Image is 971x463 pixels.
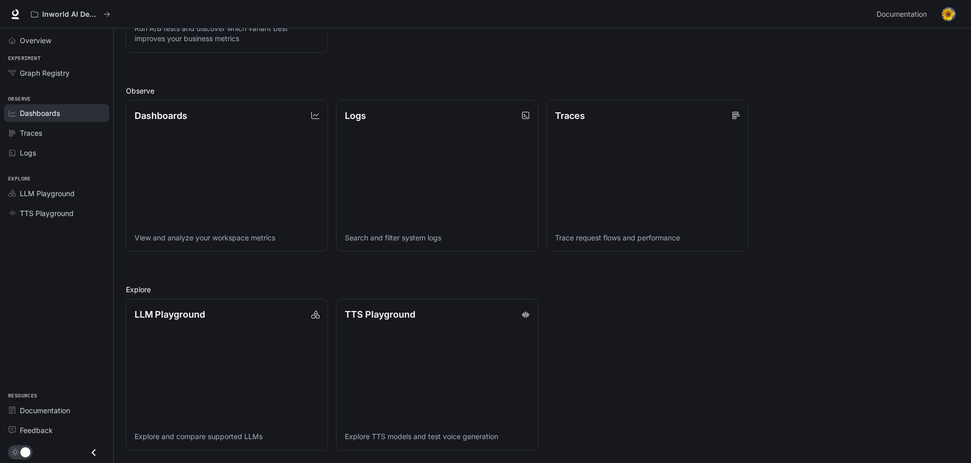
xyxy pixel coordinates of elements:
p: Logs [345,109,366,122]
h2: Observe [126,85,959,96]
p: Explore TTS models and test voice generation [345,431,530,442]
span: Documentation [20,405,70,416]
a: TracesTrace request flows and performance [546,100,749,252]
span: Dashboards [20,108,60,118]
p: Inworld AI Demos [42,10,99,19]
p: Run A/B tests and discover which variant best improves your business metrics [135,23,319,44]
a: Traces [4,124,109,142]
a: TTS Playground [4,204,109,222]
a: TTS PlaygroundExplore TTS models and test voice generation [336,299,538,451]
span: Graph Registry [20,68,70,78]
a: Graph Registry [4,64,109,82]
button: All workspaces [26,4,115,24]
a: Overview [4,32,109,49]
span: Overview [20,35,51,46]
span: Dark mode toggle [20,446,30,457]
a: Documentation [872,4,934,24]
button: Close drawer [82,442,105,463]
p: Search and filter system logs [345,233,530,243]
h2: Explore [126,284,959,295]
a: DashboardsView and analyze your workspace metrics [126,100,328,252]
p: LLM Playground [135,307,205,321]
a: LLM Playground [4,184,109,202]
button: User avatar [938,4,959,24]
p: Traces [555,109,585,122]
a: Documentation [4,402,109,419]
a: LogsSearch and filter system logs [336,100,538,252]
a: LLM PlaygroundExplore and compare supported LLMs [126,299,328,451]
span: Traces [20,128,42,138]
p: Explore and compare supported LLMs [135,431,319,442]
p: TTS Playground [345,307,415,321]
span: Feedback [20,425,53,436]
span: Documentation [877,8,927,21]
span: Logs [20,147,36,158]
span: LLM Playground [20,188,75,199]
a: Dashboards [4,104,109,122]
p: Dashboards [135,109,187,122]
p: Trace request flows and performance [555,233,740,243]
a: Feedback [4,421,109,439]
a: Logs [4,144,109,162]
p: View and analyze your workspace metrics [135,233,319,243]
img: User avatar [942,7,956,21]
span: TTS Playground [20,208,74,219]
